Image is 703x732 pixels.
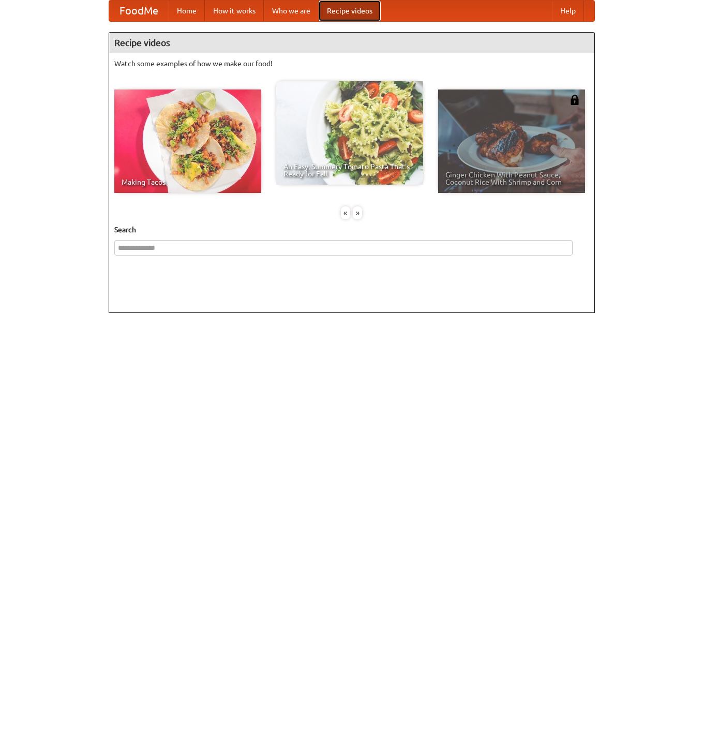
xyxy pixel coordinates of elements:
h4: Recipe videos [109,33,594,53]
a: Making Tacos [114,89,261,193]
a: FoodMe [109,1,169,21]
img: 483408.png [570,95,580,105]
a: An Easy, Summery Tomato Pasta That's Ready for Fall [276,81,423,185]
div: » [353,206,362,219]
a: Home [169,1,205,21]
a: Recipe videos [319,1,381,21]
div: « [341,206,350,219]
a: Help [552,1,584,21]
p: Watch some examples of how we make our food! [114,58,589,69]
span: An Easy, Summery Tomato Pasta That's Ready for Fall [283,163,416,177]
a: Who we are [264,1,319,21]
a: How it works [205,1,264,21]
span: Making Tacos [122,178,254,186]
h5: Search [114,225,589,235]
